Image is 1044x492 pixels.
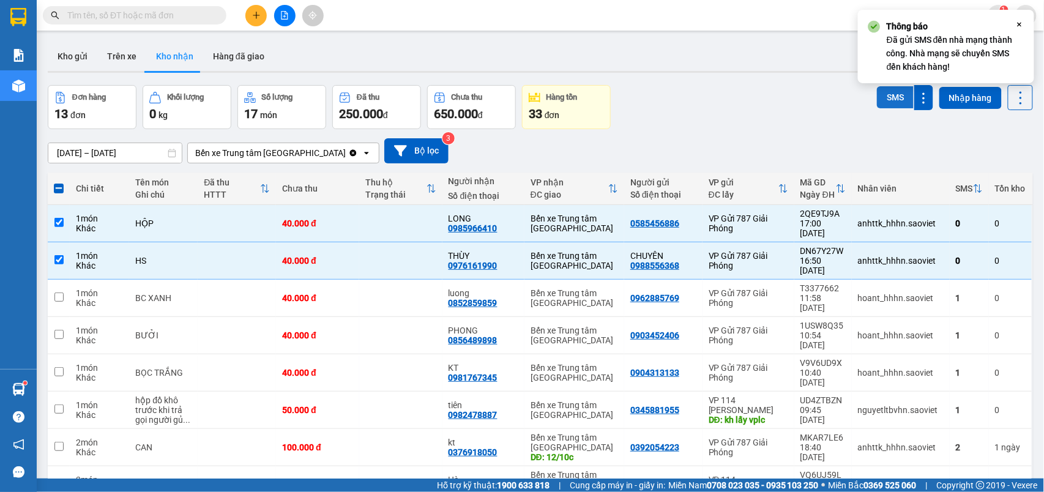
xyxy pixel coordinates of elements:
div: Khác [76,298,123,308]
div: 0345881955 [630,405,679,415]
div: VP 114 [PERSON_NAME] [709,395,788,415]
button: plus [245,5,267,26]
span: 17 [244,106,258,121]
div: 1 [995,442,1026,452]
div: anhttk_hhhn.saoviet [858,218,944,228]
div: Bến xe Trung tâm [GEOGRAPHIC_DATA] [531,363,618,382]
span: | [926,479,928,492]
strong: Thông báo [887,21,928,31]
sup: 3 [442,132,455,144]
span: notification [13,439,24,450]
div: VP gửi [709,177,778,187]
span: plus [252,11,261,20]
button: Khối lượng0kg [143,85,231,129]
div: 1 [956,293,983,303]
div: CHUYÊN [630,251,696,261]
button: Bộ lọc [384,138,449,163]
div: 0 [956,218,983,228]
img: warehouse-icon [12,383,25,396]
div: VQ6UJ59L [800,470,846,480]
span: đơn [70,110,86,120]
div: VP Gửi 787 Giải Phóng [709,214,788,233]
div: 1 món [76,251,123,261]
span: aim [308,11,317,20]
button: Nhập hàng [939,87,1002,109]
div: 0856489898 [449,335,498,345]
div: 17:00 [DATE] [800,218,846,238]
div: 1 món [76,363,123,373]
span: đ [383,110,388,120]
div: 0 [995,293,1026,303]
div: 2QE9TJ9A [800,209,846,218]
span: ngày [1002,442,1021,452]
span: kg [158,110,168,120]
div: Hà [449,475,518,485]
div: T3377662 [800,283,846,293]
div: 0 [995,368,1026,378]
sup: 1 [23,381,27,385]
div: Trạng thái [365,190,427,199]
strong: 0708 023 035 - 0935 103 250 [707,480,819,490]
img: logo-vxr [10,8,26,26]
div: HS [135,256,192,266]
div: DĐ: 12/10c [531,452,618,462]
div: 3 món [76,475,123,485]
button: aim [302,5,324,26]
div: 0 [995,330,1026,340]
div: SMS [956,184,973,193]
span: message [13,466,24,478]
th: Toggle SortBy [359,173,442,205]
button: Trên xe [97,42,146,71]
div: VP Gửi 787 Giải Phóng [709,363,788,382]
div: 40.000 đ [282,293,353,303]
div: Nhân viên [858,184,944,193]
div: Khác [76,373,123,382]
div: VP nhận [531,177,608,187]
div: hộp đồ khô [135,395,192,405]
div: CAN [135,442,192,452]
th: Toggle SortBy [794,173,852,205]
div: 40.000 đ [282,330,353,340]
button: Hàng tồn33đơn [522,85,611,129]
div: 40.000 đ [282,368,353,378]
span: Hỗ trợ kỹ thuật: [437,479,550,492]
div: kt [449,438,518,447]
span: Cung cấp máy in - giấy in: [570,479,665,492]
div: 2 [956,442,983,452]
button: Hàng đã giao [203,42,274,71]
button: file-add [274,5,296,26]
div: 100.000 đ [282,442,353,452]
div: 10:40 [DATE] [800,368,846,387]
input: Select a date range. [48,143,182,163]
div: 0982478887 [449,410,498,420]
div: tiên [449,400,518,410]
svg: Close [1015,20,1024,29]
div: hoant_hhhn.saoviet [858,293,944,303]
span: món [260,110,277,120]
div: Bến xe Trung tâm [GEOGRAPHIC_DATA] [531,326,618,345]
div: Bến xe Trung tâm [GEOGRAPHIC_DATA] [531,288,618,308]
button: Số lượng17món [237,85,326,129]
span: question-circle [13,411,24,423]
div: MKAR7LE6 [800,433,846,442]
span: copyright [976,481,985,490]
div: ĐC lấy [709,190,778,199]
div: DĐ: kh lấy vplc [709,415,788,425]
span: file-add [280,11,289,20]
div: 0985966410 [449,223,498,233]
th: Toggle SortBy [198,173,276,205]
span: ... [183,415,190,425]
div: Khác [76,410,123,420]
span: search [51,11,59,20]
span: | [559,479,561,492]
div: Khác [76,261,123,270]
div: 0988556368 [630,261,679,270]
span: 13 [54,106,68,121]
div: VP Gửi 787 Giải Phóng [709,438,788,457]
div: Chưa thu [452,93,483,102]
div: 1 món [76,400,123,410]
span: đ [478,110,483,120]
div: VP Gửi 787 Giải Phóng [709,251,788,270]
div: V9V6UD9X [800,358,846,368]
strong: 1900 633 818 [497,480,550,490]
